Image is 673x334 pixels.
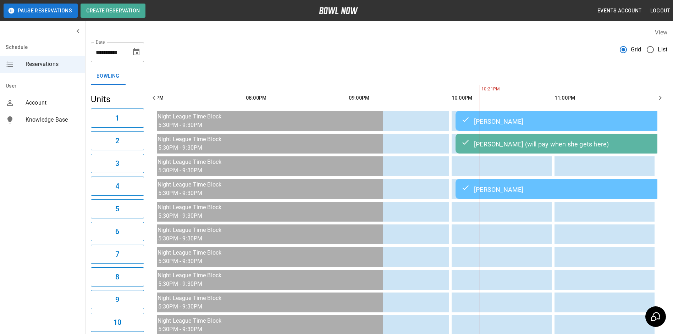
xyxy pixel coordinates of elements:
[115,135,119,146] h6: 2
[91,108,144,128] button: 1
[655,29,667,36] label: View
[91,290,144,309] button: 9
[91,177,144,196] button: 4
[4,4,78,18] button: Pause Reservations
[647,4,673,17] button: Logout
[91,313,144,332] button: 10
[26,116,79,124] span: Knowledge Base
[115,249,119,260] h6: 7
[81,4,145,18] button: Create Reservation
[631,45,641,54] span: Grid
[26,99,79,107] span: Account
[91,222,144,241] button: 6
[115,203,119,215] h6: 5
[91,68,125,85] button: Bowling
[91,154,144,173] button: 3
[461,117,654,125] div: [PERSON_NAME]
[461,185,654,193] div: [PERSON_NAME]
[319,7,358,14] img: logo
[91,245,144,264] button: 7
[91,68,667,85] div: inventory tabs
[595,4,645,17] button: Events Account
[461,139,654,148] div: [PERSON_NAME] (will pay when she gets here)
[115,180,119,192] h6: 4
[115,294,119,305] h6: 9
[115,271,119,283] h6: 8
[91,131,144,150] button: 2
[91,199,144,218] button: 5
[115,158,119,169] h6: 3
[658,45,667,54] span: List
[129,45,143,59] button: Choose date, selected date is Aug 29, 2025
[26,60,79,68] span: Reservations
[115,226,119,237] h6: 6
[91,267,144,286] button: 8
[114,317,121,328] h6: 10
[115,112,119,124] h6: 1
[91,94,144,105] h5: Units
[480,86,481,93] span: 10:21PM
